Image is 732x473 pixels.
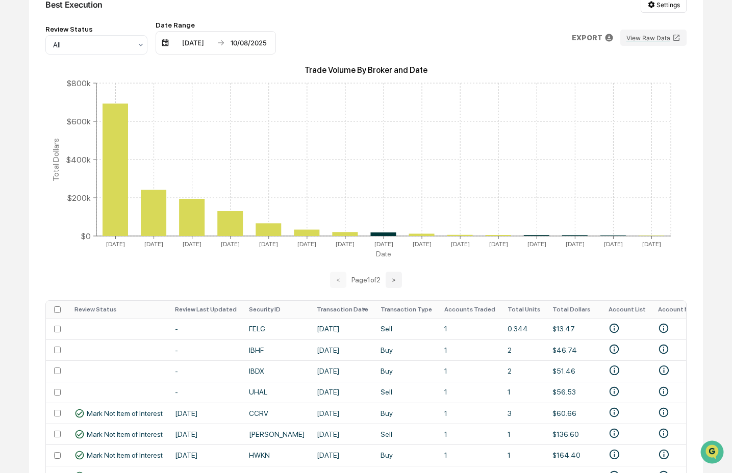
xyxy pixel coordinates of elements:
td: Buy [374,444,438,465]
tspan: [DATE] [298,240,317,247]
td: $13.47 [546,319,602,339]
img: calendar [161,39,169,47]
tspan: [DATE] [413,240,432,247]
button: View Raw Data [620,30,687,46]
svg: • 637-198615 [658,386,669,397]
p: EXPORT [572,34,602,42]
a: 🗄️Attestations [70,124,131,143]
div: Start new chat [35,78,167,88]
tspan: [DATE] [642,240,661,247]
td: [DATE] [311,403,374,424]
td: $60.66 [546,403,602,424]
th: Account List [602,301,652,319]
td: 1 [438,319,501,339]
tspan: [DATE] [374,240,393,247]
svg: • CHARLES T BERGMAN CHARLES SCHWAB & CO INC CUST IRA CONTRIBUTORY [609,364,620,376]
td: - [169,382,243,403]
span: Mark Not Item of Interest [87,451,163,459]
td: 1 [438,444,501,465]
tspan: [DATE] [106,240,125,247]
td: Sell [374,382,438,403]
tspan: [DATE] [336,240,355,247]
td: 1 [501,382,546,403]
tspan: $600k [66,116,91,126]
svg: • 655-136577 [658,323,669,334]
td: Buy [374,403,438,424]
svg: • REEVES [609,323,620,334]
text: Trade Volume By Broker and Date [305,65,427,75]
th: Account Numbers [652,301,717,319]
span: Pylon [102,173,123,180]
a: 🔎Data Lookup [6,144,68,162]
td: 1 [501,424,546,444]
svg: • MAST [609,428,620,439]
td: [DATE] [169,424,243,444]
tspan: $0 [81,231,91,241]
td: IBHF [243,339,311,360]
td: IBDX [243,360,311,381]
div: 🔎 [10,149,18,157]
th: Transaction Date [311,301,374,319]
td: $51.46 [546,360,602,381]
tspan: [DATE] [527,240,546,247]
td: $46.74 [546,339,602,360]
td: 1 [438,382,501,403]
td: Buy [374,339,438,360]
td: $136.60 [546,424,602,444]
tspan: [DATE] [604,240,623,247]
td: [DATE] [311,339,374,360]
td: HWKN [243,444,311,465]
td: - [169,319,243,339]
div: Date Range [156,21,276,29]
tspan: [DATE] [489,240,508,247]
td: [PERSON_NAME] [243,424,311,444]
svg: • 0018605531 [658,344,669,355]
td: 1 [438,339,501,360]
span: Preclearance [20,128,66,139]
tspan: [DATE] [183,240,202,247]
td: - [169,339,243,360]
td: 3 [501,403,546,424]
svg: • 636-743080 [658,428,669,439]
tspan: [DATE] [566,240,585,247]
img: 1746055101610-c473b297-6a78-478c-a979-82029cc54cd1 [10,78,29,96]
span: Page 1 of 2 [351,276,381,284]
svg: • MICHAELPLE [609,386,620,397]
th: Transaction Type [374,301,438,319]
tspan: [DATE] [145,240,164,247]
th: Total Dollars [546,301,602,319]
button: < [330,272,346,288]
td: [DATE] [169,403,243,424]
span: Mark Not Item of Interest [87,430,163,438]
td: $56.53 [546,382,602,403]
svg: • 637-109874 [658,407,669,418]
td: Buy [374,360,438,381]
svg: • MAST [609,449,620,460]
th: Review Status [68,301,169,319]
a: Powered byPylon [72,172,123,180]
span: Mark Not Item of Interest [87,409,163,417]
td: [DATE] [311,444,374,465]
td: 1 [438,403,501,424]
td: [DATE] [311,424,374,444]
svg: • 636-743080 [658,449,669,460]
td: 2 [501,339,546,360]
td: $164.40 [546,444,602,465]
iframe: Open customer support [699,439,727,467]
td: 0.344 [501,319,546,339]
span: Attestations [84,128,127,139]
tspan: [DATE] [221,240,240,247]
td: 1 [438,360,501,381]
svg: • CHARLES T BERGMAN CHARLES SCHWAB & CO INC CUST IRA CONTRIBUTORY [609,344,620,355]
div: 🖐️ [10,129,18,138]
span: Data Lookup [20,148,64,158]
td: FELG [243,319,311,339]
button: Start new chat [173,81,186,93]
td: Sell [374,319,438,339]
th: Review Last Updated [169,301,243,319]
div: Review Status [45,25,147,33]
tspan: $400k [66,154,91,164]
